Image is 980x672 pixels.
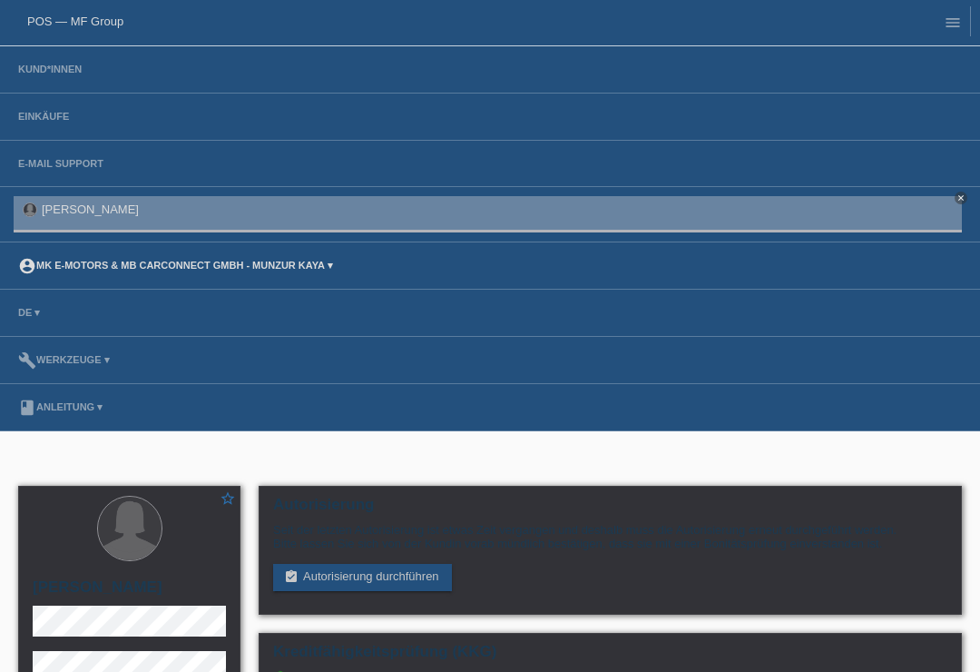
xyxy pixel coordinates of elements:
[9,158,113,169] a: E-Mail Support
[944,14,962,32] i: menu
[273,643,947,670] h2: Kreditfähigkeitsprüfung (KKG)
[27,15,123,28] a: POS — MF Group
[284,569,299,584] i: assignment_turned_in
[42,203,139,216] a: [PERSON_NAME]
[18,257,36,275] i: account_circle
[220,490,236,509] a: star_border
[273,564,452,591] a: assignment_turned_inAutorisierung durchführen
[9,111,78,122] a: Einkäufe
[9,354,119,365] a: buildWerkzeuge ▾
[33,578,226,606] h2: [PERSON_NAME]
[935,16,971,27] a: menu
[273,496,947,523] h2: Autorisierung
[18,399,36,417] i: book
[9,260,342,271] a: account_circleMK E-MOTORS & MB CarConnect GmbH - Munzur Kaya ▾
[956,193,965,203] i: close
[220,490,236,507] i: star_border
[9,401,112,412] a: bookAnleitung ▾
[273,523,947,550] div: Seit der letzten Autorisierung ist etwas Zeit vergangen und deshalb muss die Autorisierung erneut...
[18,351,36,370] i: build
[9,307,49,318] a: DE ▾
[955,192,967,204] a: close
[9,64,91,74] a: Kund*innen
